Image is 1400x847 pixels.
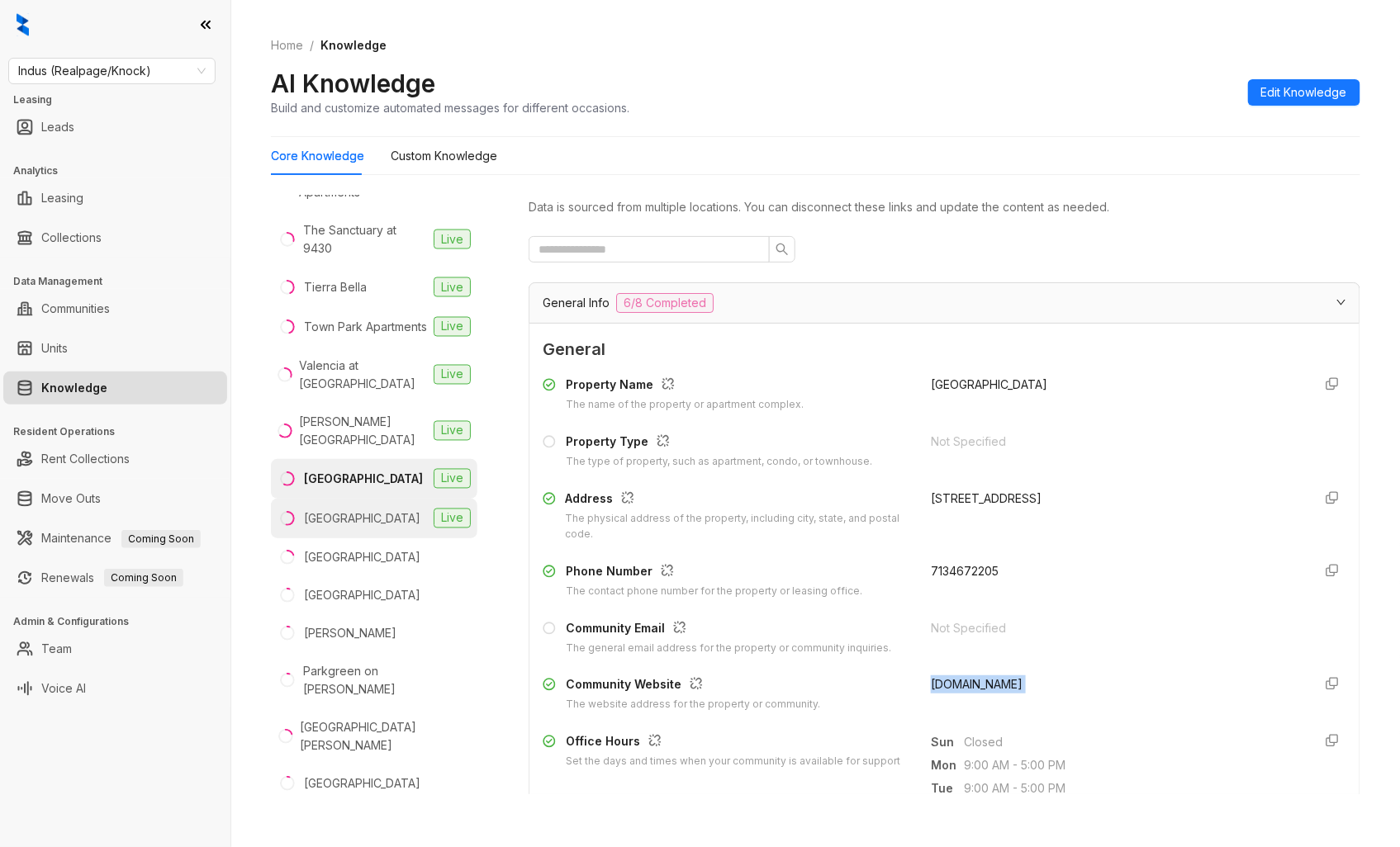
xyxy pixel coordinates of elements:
[41,561,183,594] a: RenewalsComing Soon
[41,632,72,665] a: Team
[529,198,1360,216] div: Data is sourced from multiple locations. You can disconnect these links and update the content as...
[3,482,227,515] li: Move Outs
[271,68,435,99] h2: AI Knowledge
[931,433,1299,451] div: Not Specified
[566,732,900,754] div: Office Hours
[41,292,110,325] a: Communities
[3,371,227,405] li: Knowledge
[271,147,364,165] div: Core Knowledge
[41,442,130,476] a: Rent Collections
[616,293,714,313] span: 6/8 Completed
[41,182,83,215] a: Leasing
[931,564,999,578] span: 7134672205
[41,111,74,144] a: Leads
[566,454,872,470] div: The type of property, such as apartment, condo, or townhouse.
[566,433,872,454] div: Property Type
[964,756,1299,774] span: 9:00 AM - 5:00 PM
[271,99,629,116] div: Build and customize automated messages for different occasions.
[299,413,427,449] div: [PERSON_NAME][GEOGRAPHIC_DATA]
[566,675,820,697] div: Community Website
[529,283,1360,323] div: General Info6/8 Completed
[3,522,227,555] li: Maintenance
[434,509,471,528] span: Live
[964,733,1299,751] span: Closed
[3,332,227,365] li: Units
[1248,79,1360,106] button: Edit Knowledge
[543,294,610,312] span: General Info
[931,619,1299,637] div: Not Specified
[304,624,396,642] div: [PERSON_NAME]
[17,13,29,36] img: logo
[566,584,862,599] div: The contact phone number for the property or leasing office.
[566,562,862,584] div: Phone Number
[41,482,101,515] a: Move Outs
[304,470,423,488] div: [GEOGRAPHIC_DATA]
[299,357,427,393] div: Valencia at [GEOGRAPHIC_DATA]
[41,332,68,365] a: Units
[3,111,227,144] li: Leads
[566,697,820,712] div: The website address for the property or community.
[434,469,471,489] span: Live
[566,641,891,656] div: The general email address for the property or community inquiries.
[565,490,911,511] div: Address
[434,229,471,249] span: Live
[391,147,497,165] div: Custom Knowledge
[566,754,900,769] div: Set the days and times when your community is available for support
[304,774,420,793] div: [GEOGRAPHIC_DATA]
[121,530,201,548] span: Coming Soon
[41,371,107,405] a: Knowledge
[13,274,230,289] h3: Data Management
[434,317,471,337] span: Live
[304,318,427,336] div: Town Park Apartments
[320,38,387,52] span: Knowledge
[931,677,1023,691] span: [DOMAIN_NAME]
[13,163,230,178] h3: Analytics
[303,662,471,698] div: Parkgreen on [PERSON_NAME]
[13,424,230,439] h3: Resident Operations
[931,490,1299,508] div: [STREET_ADDRESS]
[3,632,227,665] li: Team
[434,277,471,297] span: Live
[18,59,206,83] span: Indus (Realpage/Knock)
[41,672,86,705] a: Voice AI
[931,733,964,751] span: Sun
[310,36,314,54] li: /
[3,672,227,705] li: Voice AI
[566,376,804,397] div: Property Name
[3,182,227,215] li: Leasing
[3,561,227,594] li: Renewals
[434,421,471,441] span: Live
[3,221,227,254] li: Collections
[434,365,471,385] span: Live
[543,337,1346,362] span: General
[565,511,911,542] div: The physical address of the property, including city, state, and postal code.
[301,718,471,755] div: [GEOGRAPHIC_DATA][PERSON_NAME]
[304,548,420,566] div: [GEOGRAPHIC_DATA]
[304,586,420,604] div: [GEOGRAPHIC_DATA]
[13,614,230,629] h3: Admin & Configurations
[931,779,964,797] span: Tue
[13,92,230,107] h3: Leasing
[104,569,183,587] span: Coming Soon
[304,221,427,258] div: The Sanctuary at 9430
[41,221,102,254] a: Collections
[304,509,420,528] div: [GEOGRAPHIC_DATA]
[3,292,227,325] li: Communities
[3,442,227,476] li: Rent Collections
[1336,297,1346,307] span: expanded
[268,36,306,54] a: Home
[931,377,1047,391] span: [GEOGRAPHIC_DATA]
[566,619,891,641] div: Community Email
[776,243,789,256] span: search
[931,756,964,774] span: Mon
[566,397,804,413] div: The name of the property or apartment complex.
[964,779,1299,797] span: 9:00 AM - 5:00 PM
[1261,83,1347,102] span: Edit Knowledge
[304,278,367,296] div: Tierra Bella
